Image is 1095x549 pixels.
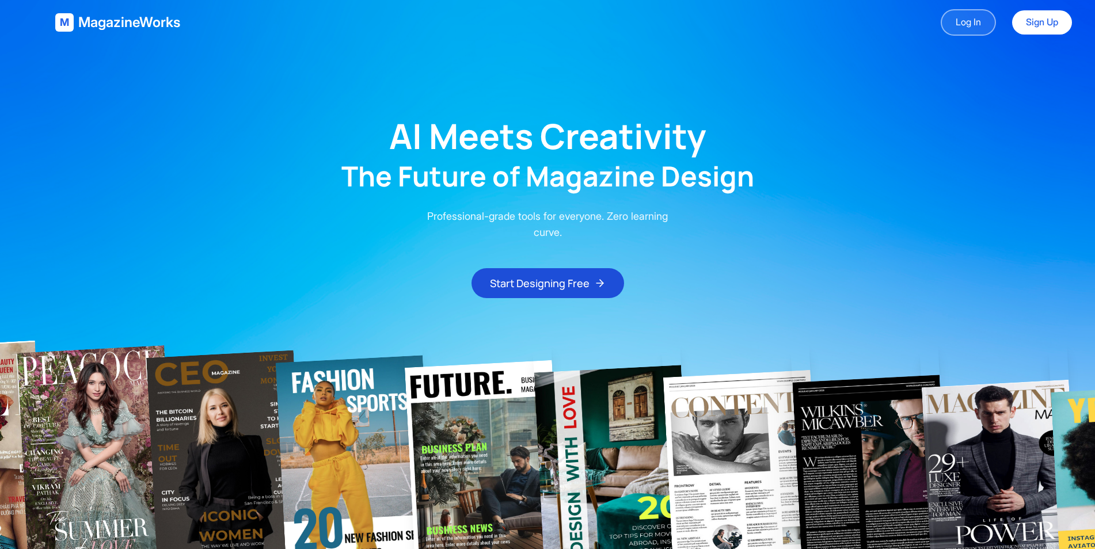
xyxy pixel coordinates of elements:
h2: The Future of Magazine Design [341,162,754,190]
a: Log In [941,9,996,36]
button: Start Designing Free [472,268,624,298]
span: MagazineWorks [78,13,180,32]
a: Sign Up [1012,10,1072,35]
h1: AI Meets Creativity [389,119,706,153]
span: M [60,14,69,30]
p: Professional-grade tools for everyone. Zero learning curve. [419,208,676,241]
